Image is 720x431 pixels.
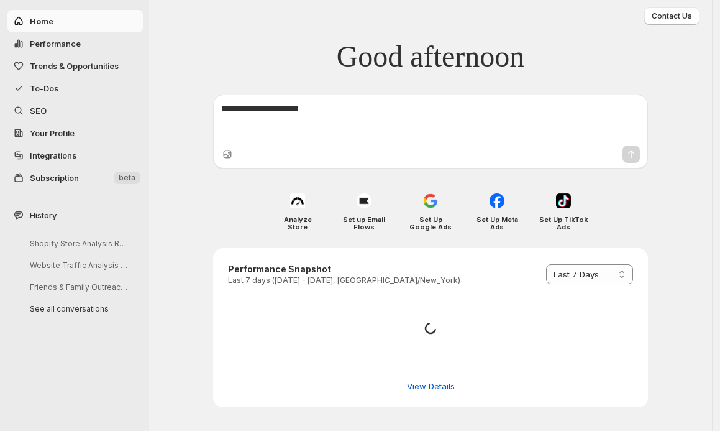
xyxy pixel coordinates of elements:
button: Subscription [7,167,143,189]
button: Website Traffic Analysis Breakdown [20,256,138,275]
button: To-Dos [7,77,143,100]
span: History [30,209,57,221]
img: Analyze Store icon [290,193,305,208]
button: View detailed performance [399,376,462,396]
h4: Set Up Google Ads [406,216,455,231]
button: Contact Us [644,7,699,25]
span: Contact Us [652,11,692,21]
h4: Analyze Store [273,216,322,231]
button: See all conversations [20,299,138,318]
button: Shopify Store Analysis Request [20,234,138,253]
h4: Set up Email Flows [340,216,389,231]
span: Integrations [30,151,76,160]
span: View Details [407,380,455,392]
a: Your Profile [7,122,143,144]
h4: Set Up TikTok Ads [539,216,588,231]
button: Performance [7,32,143,55]
h3: Performance Snapshot [228,263,460,276]
img: Set Up Google Ads icon [423,193,438,208]
span: Performance [30,39,81,49]
span: Trends & Opportunities [30,61,119,71]
button: Friends & Family Outreach Spreadsheet Creation [20,277,138,297]
span: Good afternoon [337,39,525,75]
span: SEO [30,106,47,116]
a: Integrations [7,144,143,167]
span: Home [30,16,53,26]
a: SEO [7,100,143,122]
img: Set Up Meta Ads icon [490,193,504,208]
span: To-Dos [30,83,58,93]
span: Your Profile [30,128,75,138]
img: Set Up TikTok Ads icon [556,193,571,208]
img: Set up Email Flows icon [357,193,371,208]
button: Home [7,10,143,32]
span: Subscription [30,173,79,183]
button: Upload image [221,148,234,160]
button: Trends & Opportunities [7,55,143,77]
h4: Set Up Meta Ads [473,216,522,231]
span: beta [119,173,135,183]
p: Last 7 days ([DATE] - [DATE], [GEOGRAPHIC_DATA]/New_York) [228,276,460,285]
